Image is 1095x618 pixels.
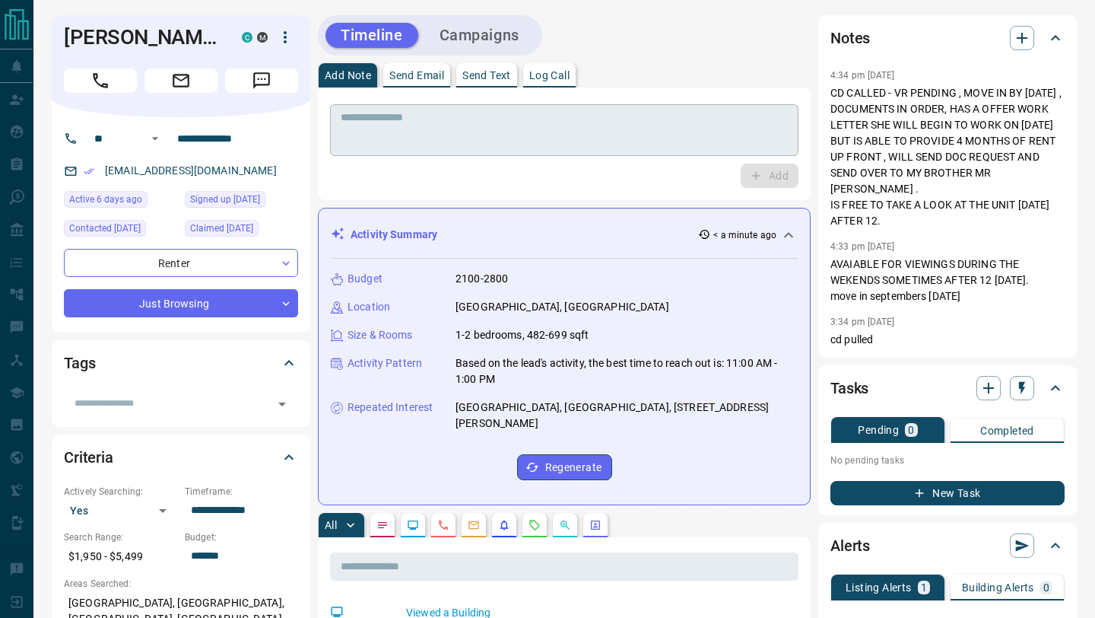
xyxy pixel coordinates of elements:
div: Thu Jul 31 2025 [185,220,298,241]
p: Size & Rooms [348,327,413,343]
p: Actively Searching: [64,485,177,499]
p: [GEOGRAPHIC_DATA], [GEOGRAPHIC_DATA], [STREET_ADDRESS][PERSON_NAME] [455,400,798,432]
h2: Notes [830,26,870,50]
p: Repeated Interest [348,400,433,416]
p: Send Email [389,70,444,81]
p: Areas Searched: [64,577,298,591]
p: CD CALLED - VR PENDING , MOVE IN BY [DATE] , DOCUMENTS IN ORDER, HAS A OFFER WORK LETTER SHE WILL... [830,85,1065,229]
span: Message [225,68,298,93]
svg: Listing Alerts [498,519,510,531]
p: < a minute ago [713,228,776,242]
p: Timeframe: [185,485,298,499]
p: Based on the lead's activity, the best time to reach out is: 11:00 AM - 1:00 PM [455,355,798,387]
div: Tasks [830,370,1065,406]
p: Location [348,299,390,315]
svg: Lead Browsing Activity [407,519,419,531]
div: Notes [830,20,1065,56]
p: Log Call [529,70,570,81]
p: Budget: [185,530,298,544]
p: [GEOGRAPHIC_DATA], [GEOGRAPHIC_DATA] [455,299,669,315]
p: Activity Summary [351,227,437,243]
div: Thu Jul 31 2025 [64,220,177,241]
p: All [325,520,337,530]
h1: [PERSON_NAME] [64,25,219,49]
svg: Notes [376,519,389,531]
div: Just Browsing [64,289,298,317]
p: 1 [921,582,927,593]
span: Active 6 days ago [69,192,142,207]
div: Yes [64,499,177,523]
h2: Tags [64,351,95,375]
p: $1,950 - $5,499 [64,544,177,569]
span: Contacted [DATE] [69,221,141,236]
button: Timeline [325,23,418,48]
p: Send Text [462,70,511,81]
span: Email [144,68,217,93]
svg: Calls [437,519,449,531]
div: Thu Aug 07 2025 [64,191,177,212]
div: mrloft.ca [257,32,268,43]
p: Building Alerts [962,582,1034,593]
div: condos.ca [242,32,252,43]
p: Completed [980,425,1034,436]
p: 0 [908,425,914,435]
h2: Alerts [830,534,870,558]
p: 1-2 bedrooms, 482-699 sqft [455,327,589,343]
p: No pending tasks [830,449,1065,472]
p: 4:33 pm [DATE] [830,241,895,252]
button: Regenerate [517,454,612,480]
button: Open [271,393,293,415]
p: Search Range: [64,530,177,544]
h2: Tasks [830,376,868,400]
p: Listing Alerts [846,582,912,593]
span: Signed up [DATE] [190,192,260,207]
a: [EMAIL_ADDRESS][DOMAIN_NAME] [105,164,277,177]
p: Add Note [325,70,371,81]
span: Claimed [DATE] [190,221,253,236]
p: 2100-2800 [455,271,508,287]
p: 4:34 pm [DATE] [830,70,895,81]
div: Renter [64,249,298,277]
p: cd pulled [830,332,1065,348]
button: Open [146,129,164,148]
div: Sun Jul 20 2025 [185,191,298,212]
h2: Criteria [64,445,113,470]
p: 3:34 pm [DATE] [830,317,895,327]
svg: Email Verified [84,166,94,177]
div: Tags [64,345,298,381]
svg: Requests [528,519,541,531]
div: Criteria [64,439,298,476]
svg: Agent Actions [589,519,601,531]
div: Activity Summary< a minute ago [331,221,798,249]
span: Call [64,68,137,93]
p: Pending [858,425,899,435]
p: Activity Pattern [348,355,422,371]
p: Budget [348,271,382,287]
svg: Emails [468,519,480,531]
p: 0 [1043,582,1049,593]
div: Alerts [830,527,1065,564]
button: Campaigns [424,23,535,48]
button: New Task [830,481,1065,505]
p: AVAIABLE FOR VIEWINGS DURING THE WEKENDS SOMETIMES AFTER 12 [DATE]. move in septembers [DATE] [830,256,1065,304]
svg: Opportunities [559,519,571,531]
